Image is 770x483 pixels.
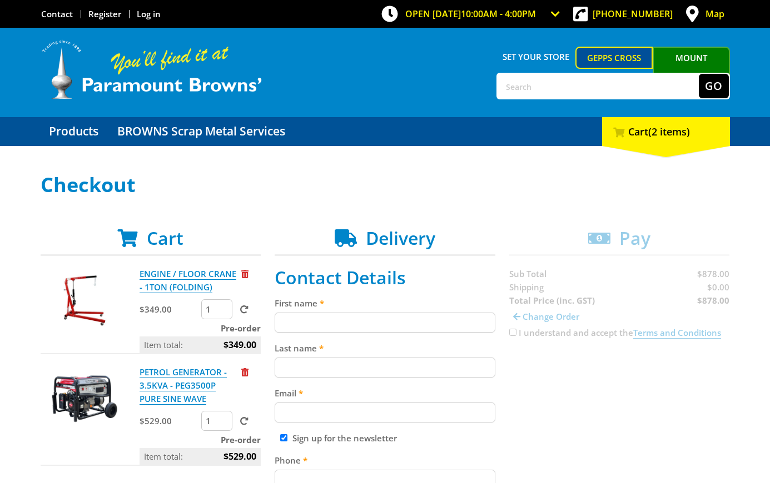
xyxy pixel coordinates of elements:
[41,174,730,196] h1: Checkout
[147,226,183,250] span: Cart
[275,402,495,422] input: Please enter your email address.
[275,296,495,310] label: First name
[699,74,729,98] button: Go
[51,365,118,432] img: PETROL GENERATOR - 3.5KVA - PEG3500P PURE SINE WAVE
[137,8,161,19] a: Log in
[275,386,495,400] label: Email
[653,47,730,89] a: Mount [PERSON_NAME]
[275,267,495,288] h2: Contact Details
[292,432,397,444] label: Sign up for the newsletter
[140,268,236,293] a: ENGINE / FLOOR CRANE - 1TON (FOLDING)
[648,125,690,138] span: (2 items)
[140,366,227,405] a: PETROL GENERATOR - 3.5KVA - PEG3500P PURE SINE WAVE
[241,268,249,279] a: Remove from cart
[140,303,199,316] p: $349.00
[575,47,653,69] a: Gepps Cross
[41,117,107,146] a: Go to the Products page
[140,414,199,427] p: $529.00
[140,448,261,465] p: Item total:
[275,341,495,355] label: Last name
[241,366,249,378] a: Remove from cart
[496,47,576,67] span: Set your store
[275,358,495,378] input: Please enter your last name.
[275,454,495,467] label: Phone
[140,321,261,335] p: Pre-order
[223,448,256,465] span: $529.00
[51,267,118,334] img: ENGINE / FLOOR CRANE - 1TON (FOLDING)
[41,8,73,19] a: Go to the Contact page
[88,8,121,19] a: Go to the registration page
[461,8,536,20] span: 10:00am - 4:00pm
[275,313,495,333] input: Please enter your first name.
[366,226,435,250] span: Delivery
[109,117,294,146] a: Go to the BROWNS Scrap Metal Services page
[140,433,261,446] p: Pre-order
[41,39,263,100] img: Paramount Browns'
[223,336,256,353] span: $349.00
[140,336,261,353] p: Item total:
[498,74,699,98] input: Search
[602,117,730,146] div: Cart
[405,8,536,20] span: OPEN [DATE]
